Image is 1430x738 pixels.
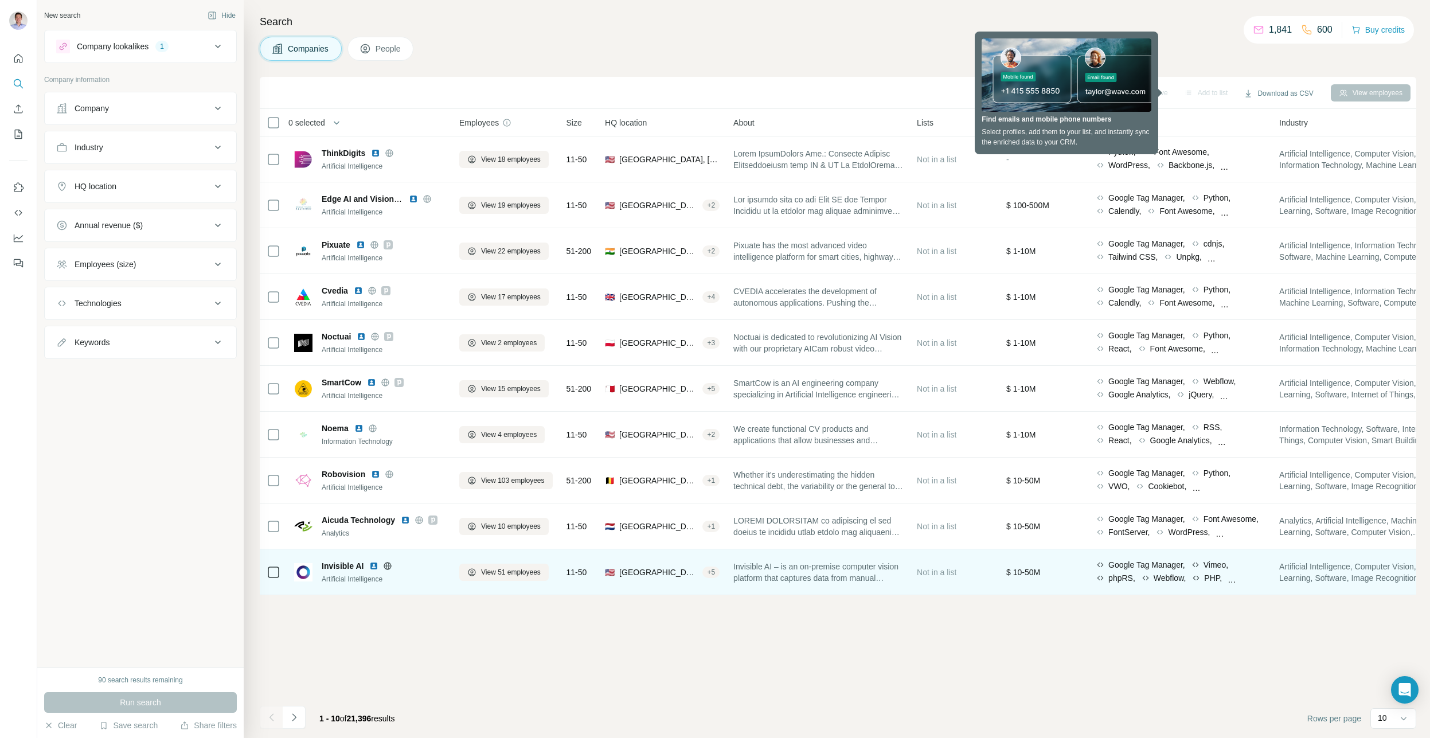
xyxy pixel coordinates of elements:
span: PHP, [1204,572,1222,584]
span: $ 10-50M [1006,476,1040,485]
span: View 10 employees [481,521,541,532]
div: Artificial Intelligence [322,161,446,171]
span: Not in a list [917,522,956,531]
img: Logo of Pixuate [294,242,312,260]
button: Save search [99,720,158,731]
span: Google Tag Manager, [1108,513,1185,525]
button: Download as CSV [1236,85,1321,102]
span: 11-50 [566,291,587,303]
button: My lists [9,124,28,145]
span: View 4 employees [481,429,537,440]
p: 10 [1378,712,1387,724]
span: Pixuate has the most advanced video intelligence platform for smart cities, highway traffic manag... [733,240,903,263]
button: Enrich CSV [9,99,28,119]
span: [GEOGRAPHIC_DATA], [GEOGRAPHIC_DATA] [619,291,698,303]
span: WordPress, [1168,526,1210,538]
span: Google Tag Manager, [1108,467,1185,479]
span: Cookiebot, [1148,481,1186,492]
div: + 2 [702,429,720,440]
span: Google Tag Manager, [1108,284,1185,295]
span: HSTS, [1232,389,1256,400]
button: View 18 employees [459,151,549,168]
span: 🇺🇸 [605,200,615,211]
div: New search [44,10,80,21]
span: We create functional CV products and applications that allow businesses and consumers to save on ... [733,423,903,446]
span: 0 selected [288,117,325,128]
button: Company [45,95,236,122]
img: LinkedIn logo [369,561,378,571]
span: Python, [1204,192,1230,204]
span: View 103 employees [481,475,545,486]
span: 51-200 [566,383,592,395]
button: Clear [44,720,77,731]
span: View 2 employees [481,338,537,348]
div: + 2 [702,200,720,210]
span: Companies [288,43,330,54]
div: 90 search results remaining [98,675,182,685]
button: View 15 employees [459,380,549,397]
button: View 4 employees [459,426,545,443]
div: Artificial Intelligence [322,345,446,355]
div: Technologies [75,298,122,309]
span: Font Awesome, [1150,343,1205,354]
p: 600 [1317,23,1333,37]
div: Company [75,103,109,114]
span: 🇺🇸 [605,154,615,165]
button: View 10 employees [459,518,549,535]
span: [GEOGRAPHIC_DATA], [US_STATE] [619,200,698,211]
img: Logo of Invisible AI [294,563,312,581]
span: Google Tag Manager, [1108,559,1185,571]
span: 🇬🇧 [605,291,615,303]
span: 🇳🇱 [605,521,615,532]
span: Cvedia [322,285,348,296]
img: Logo of Noctuai [294,334,312,352]
button: Company lookalikes1 [45,33,236,60]
span: Google Analytics, [1150,435,1212,446]
span: Lorem IpsumDolors Ame.: Consecte Adipisc Elitseddoeiusm temp IN & UT La EtdolOremag Ali., en adm ... [733,148,903,171]
span: Employees [459,117,499,128]
img: LinkedIn logo [356,240,365,249]
span: 🇺🇸 [605,567,615,578]
button: View 22 employees [459,243,549,260]
img: Logo of Robovision [294,471,312,490]
span: Invisible AI [322,560,364,572]
span: CVEDIA accelerates the development of autonomous applications. Pushing the boundaries of computer... [733,286,903,309]
span: Python, [1204,467,1230,479]
button: Use Surfe on LinkedIn [9,177,28,198]
span: 11-50 [566,429,587,440]
span: Python, [1204,330,1230,341]
span: Not in a list [917,338,956,347]
span: Noctuai [322,331,351,342]
div: HQ location [75,181,116,192]
span: Edge AI and Vision Alliance [322,194,427,204]
div: + 5 [702,384,720,394]
span: FontServer, [1108,526,1150,538]
span: Google Analytics, [1108,389,1170,400]
div: Employees (size) [75,259,136,270]
span: Webflow, [1204,376,1236,387]
span: Font Awesome, [1154,146,1209,158]
span: SmartCow [322,377,361,388]
span: Google Tag Manager, [1108,421,1185,433]
span: 11-50 [566,521,587,532]
div: Artificial Intelligence [322,482,446,493]
div: + 1 [702,475,720,486]
button: Dashboard [9,228,28,248]
span: Not in a list [917,384,956,393]
img: Logo of Cvedia [294,288,312,306]
span: View 15 employees [481,384,541,394]
span: People [376,43,402,54]
span: $ 1-10M [1006,384,1036,393]
div: Keywords [75,337,110,348]
span: jQuery, [1230,435,1256,446]
div: 1 [155,41,169,52]
span: Not in a list [917,155,956,164]
img: LinkedIn logo [371,149,380,158]
span: phpRS, [1108,572,1135,584]
span: Tailwind CSS, [1108,251,1158,263]
span: Rows per page [1307,713,1361,724]
span: Not in a list [917,430,956,439]
span: [GEOGRAPHIC_DATA] [619,383,698,395]
span: [GEOGRAPHIC_DATA], [GEOGRAPHIC_DATA] [619,337,698,349]
span: Not in a list [917,568,956,577]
